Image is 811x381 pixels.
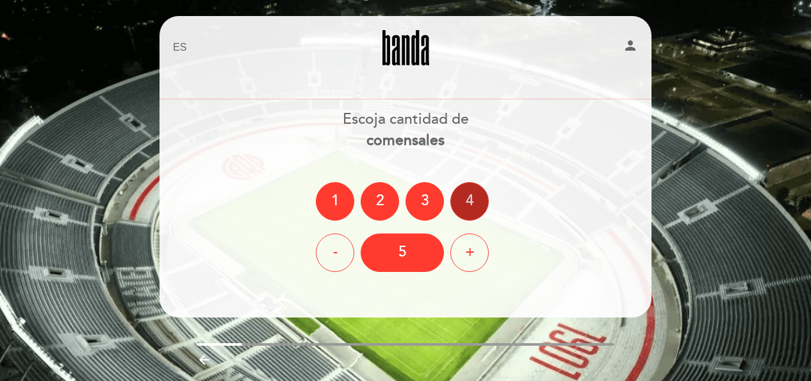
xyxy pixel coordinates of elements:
div: 4 [450,182,489,221]
div: 5 [361,233,444,272]
i: person [623,38,638,53]
div: - [316,233,354,272]
button: person [623,38,638,58]
div: + [450,233,489,272]
div: 1 [316,182,354,221]
a: Banda [325,30,486,65]
div: Escoja cantidad de [159,109,652,151]
i: arrow_backward [197,352,212,368]
div: 3 [405,182,444,221]
div: 2 [361,182,399,221]
b: comensales [366,131,445,149]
